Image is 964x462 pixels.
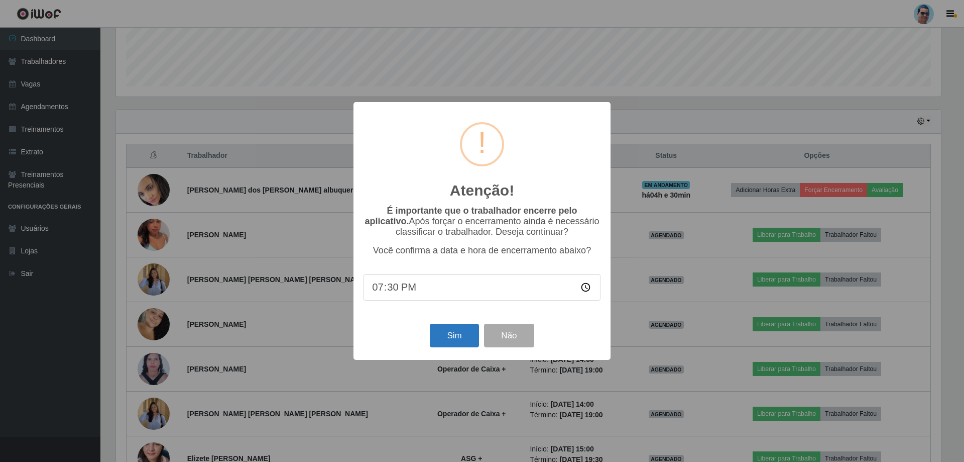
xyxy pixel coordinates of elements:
button: Não [484,324,534,347]
p: Você confirma a data e hora de encerramento abaixo? [364,245,600,256]
p: Após forçar o encerramento ainda é necessário classificar o trabalhador. Deseja continuar? [364,206,600,237]
b: É importante que o trabalhador encerre pelo aplicativo. [365,206,577,226]
h2: Atenção! [450,181,514,200]
button: Sim [430,324,478,347]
